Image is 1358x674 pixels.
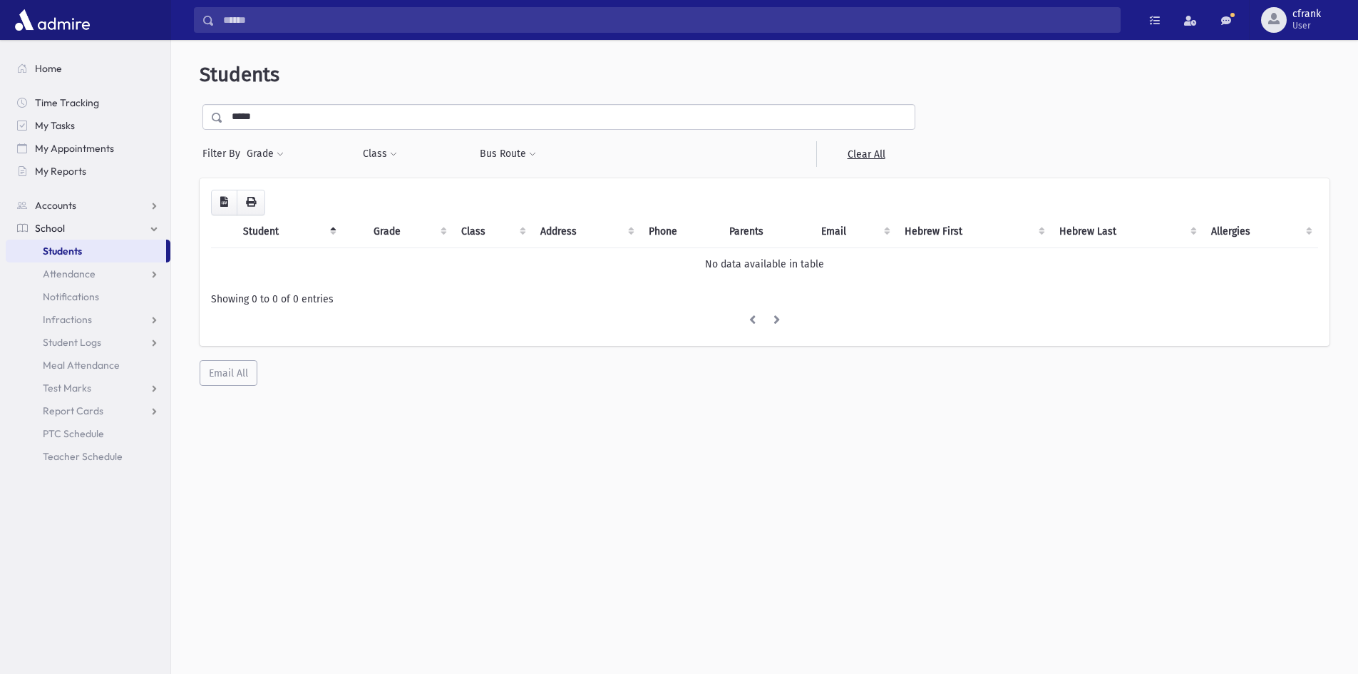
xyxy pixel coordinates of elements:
th: Hebrew First: activate to sort column ascending [896,215,1050,248]
span: Infractions [43,313,92,326]
span: Teacher Schedule [43,450,123,463]
span: My Appointments [35,142,114,155]
a: Test Marks [6,377,170,399]
span: User [1292,20,1321,31]
th: Address: activate to sort column ascending [532,215,640,248]
input: Search [215,7,1120,33]
a: Accounts [6,194,170,217]
a: Time Tracking [6,91,170,114]
th: Email: activate to sort column ascending [813,215,896,248]
div: Showing 0 to 0 of 0 entries [211,292,1318,307]
a: Infractions [6,308,170,331]
th: Allergies: activate to sort column ascending [1203,215,1318,248]
th: Student: activate to sort column descending [235,215,342,248]
a: My Reports [6,160,170,183]
th: Parents [721,215,813,248]
a: Teacher Schedule [6,445,170,468]
a: My Tasks [6,114,170,137]
span: Home [35,62,62,75]
a: Meal Attendance [6,354,170,377]
a: Clear All [816,141,915,167]
span: Students [200,63,279,86]
span: Test Marks [43,382,91,394]
span: Meal Attendance [43,359,120,372]
a: Notifications [6,285,170,308]
th: Hebrew Last: activate to sort column ascending [1051,215,1203,248]
span: PTC Schedule [43,427,104,440]
th: Class: activate to sort column ascending [453,215,533,248]
span: My Reports [35,165,86,178]
span: Report Cards [43,404,103,417]
th: Phone [640,215,721,248]
button: Print [237,190,265,215]
a: Attendance [6,262,170,285]
span: Accounts [35,199,76,212]
button: Email All [200,360,257,386]
span: Time Tracking [35,96,99,109]
span: Filter By [202,146,246,161]
button: Bus Route [479,141,537,167]
span: Notifications [43,290,99,303]
a: Home [6,57,170,80]
a: Student Logs [6,331,170,354]
a: School [6,217,170,240]
span: Student Logs [43,336,101,349]
td: No data available in table [211,247,1318,280]
span: Students [43,245,82,257]
span: My Tasks [35,119,75,132]
th: Grade: activate to sort column ascending [365,215,452,248]
button: CSV [211,190,237,215]
span: School [35,222,65,235]
button: Grade [246,141,284,167]
span: Attendance [43,267,96,280]
button: Class [362,141,398,167]
a: Students [6,240,166,262]
a: Report Cards [6,399,170,422]
a: My Appointments [6,137,170,160]
span: cfrank [1292,9,1321,20]
img: AdmirePro [11,6,93,34]
a: PTC Schedule [6,422,170,445]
